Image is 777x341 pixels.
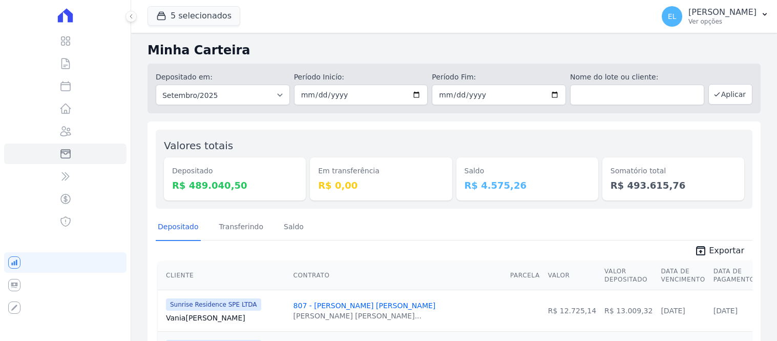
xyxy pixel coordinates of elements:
a: [DATE] [661,307,685,315]
a: Transferindo [217,214,266,241]
a: Saldo [282,214,306,241]
span: Exportar [709,245,744,257]
a: unarchive Exportar [686,245,752,259]
th: Data de Pagamento [709,261,759,290]
dd: R$ 489.040,50 [172,178,298,192]
span: EL [668,13,677,20]
button: 5 selecionados [148,6,240,26]
span: Sunrise Residence SPE LTDA [166,298,261,311]
label: Depositado em: [156,73,213,81]
th: Cliente [158,261,289,290]
label: Período Fim: [432,72,566,83]
h2: Minha Carteira [148,41,761,59]
label: Nome do lote ou cliente: [570,72,704,83]
label: Valores totais [164,139,233,152]
a: Depositado [156,214,201,241]
p: [PERSON_NAME] [688,7,757,17]
button: Aplicar [708,84,752,105]
dt: Saldo [465,166,590,176]
td: R$ 12.725,14 [544,290,600,331]
th: Contrato [289,261,506,290]
i: unarchive [695,245,707,257]
td: R$ 13.009,32 [600,290,657,331]
button: EL [PERSON_NAME] Ver opções [654,2,777,31]
a: 807 - [PERSON_NAME] [PERSON_NAME] [293,302,436,310]
a: [DATE] [713,307,738,315]
dd: R$ 0,00 [318,178,444,192]
label: Período Inicío: [294,72,428,83]
a: Vania[PERSON_NAME] [166,313,285,323]
dd: R$ 4.575,26 [465,178,590,192]
div: [PERSON_NAME] [PERSON_NAME]... [293,311,436,321]
th: Valor Depositado [600,261,657,290]
dt: Em transferência [318,166,444,176]
dt: Depositado [172,166,298,176]
p: Ver opções [688,17,757,26]
dd: R$ 493.615,76 [611,178,736,192]
th: Data de Vencimento [657,261,709,290]
th: Parcela [506,261,544,290]
th: Valor [544,261,600,290]
dt: Somatório total [611,166,736,176]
